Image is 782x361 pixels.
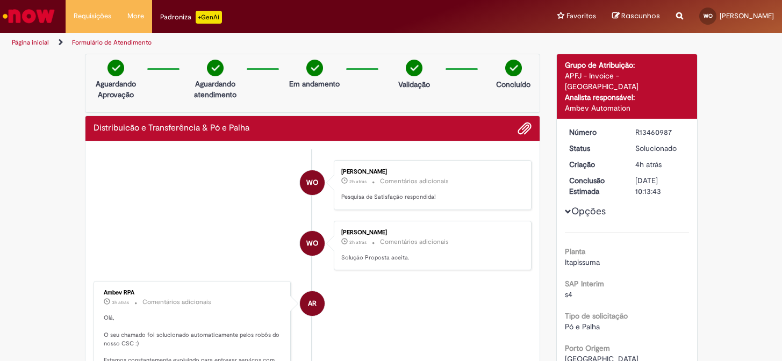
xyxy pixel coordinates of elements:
div: [PERSON_NAME] [341,169,520,175]
span: Requisições [74,11,111,21]
img: check-circle-green.png [406,60,422,76]
p: Concluído [496,79,530,90]
span: 2h atrás [349,178,367,185]
span: Rascunhos [621,11,660,21]
small: Comentários adicionais [380,237,449,247]
span: Itapissuma [565,257,600,267]
span: s4 [565,290,572,299]
div: R13460987 [635,127,685,138]
b: Porto Origem [565,343,610,353]
div: Walter Oliveira [300,231,325,256]
dt: Número [561,127,627,138]
div: Padroniza [160,11,222,24]
a: Página inicial [12,38,49,47]
div: Grupo de Atribuição: [565,60,689,70]
div: Ambev RPA [300,291,325,316]
img: check-circle-green.png [107,60,124,76]
time: 29/08/2025 11:10:52 [349,178,367,185]
h2: Distribuicão e Transferência & Pó e Palha Histórico de tíquete [94,124,249,133]
div: [DATE] 10:13:43 [635,175,685,197]
div: APFJ - Invoice - [GEOGRAPHIC_DATA] [565,70,689,92]
p: Validação [398,79,430,90]
a: Formulário de Atendimento [72,38,152,47]
div: Solucionado [635,143,685,154]
span: WO [306,230,318,256]
div: Walter Oliveira [300,170,325,195]
img: check-circle-green.png [306,60,323,76]
span: 4h atrás [635,160,662,169]
time: 29/08/2025 09:13:39 [635,160,662,169]
p: Aguardando atendimento [189,78,241,100]
small: Comentários adicionais [380,177,449,186]
b: Planta [565,247,585,256]
dt: Status [561,143,627,154]
b: Tipo de solicitação [565,311,628,321]
dt: Criação [561,159,627,170]
span: [PERSON_NAME] [720,11,774,20]
small: Comentários adicionais [142,298,211,307]
dt: Conclusão Estimada [561,175,627,197]
ul: Trilhas de página [8,33,513,53]
div: Analista responsável: [565,92,689,103]
span: 3h atrás [112,299,129,306]
span: More [127,11,144,21]
img: check-circle-green.png [207,60,224,76]
a: Rascunhos [612,11,660,21]
p: +GenAi [196,11,222,24]
time: 29/08/2025 11:10:44 [349,239,367,246]
p: Em andamento [289,78,340,89]
div: Ambev Automation [565,103,689,113]
div: [PERSON_NAME] [341,229,520,236]
time: 29/08/2025 10:41:24 [112,299,129,306]
img: ServiceNow [1,5,56,27]
div: 29/08/2025 09:13:39 [635,159,685,170]
div: Ambev RPA [104,290,283,296]
img: check-circle-green.png [505,60,522,76]
button: Adicionar anexos [518,121,532,135]
span: Favoritos [566,11,596,21]
span: AR [308,291,317,316]
span: WO [704,12,713,19]
b: SAP Interim [565,279,604,288]
p: Aguardando Aprovação [90,78,142,100]
span: WO [306,170,318,196]
p: Pesquisa de Satisfação respondida! [341,193,520,201]
span: Pó e Palha [565,322,600,331]
span: 2h atrás [349,239,367,246]
p: Solução Proposta aceita. [341,254,520,262]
